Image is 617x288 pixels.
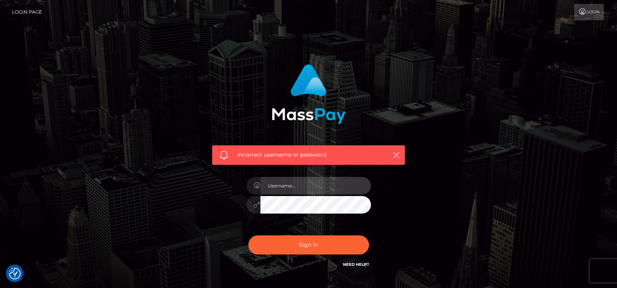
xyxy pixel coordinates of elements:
input: Username... [260,177,371,194]
img: Revisit consent button [9,268,21,279]
a: Login Page [12,4,42,20]
button: Consent Preferences [9,268,21,279]
span: Incorrect username or password. [237,151,380,159]
img: MassPay Login [272,64,346,124]
button: Sign in [248,235,369,254]
a: Login [574,4,604,20]
a: Need Help? [343,262,369,267]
